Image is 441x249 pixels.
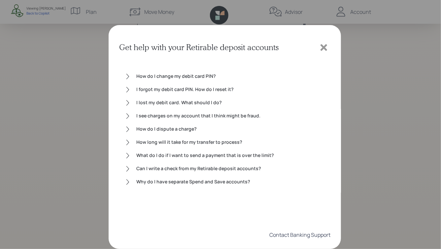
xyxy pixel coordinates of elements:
div: Why do I have separate Spend and Save accounts? [136,178,325,186]
h3: Get help with your Retirable deposit accounts [119,43,279,52]
div: Contact Banking Support [269,231,330,238]
div: What do I do if I want to send a payment that is over the limit? [136,152,325,160]
div: How do I dispute a charge? [136,125,325,133]
div: How long will it take for my transfer to process? [136,139,325,146]
div: How do I change my debit card PIN? [136,73,325,80]
div: Can I write a check from my Retirable deposit accounts? [136,165,325,173]
div: I forgot my debit card PIN. How do I reset it? [136,86,325,94]
div: I lost my debit card. What should I do? [136,99,325,107]
div: I see charges on my account that I think might be fraud. [136,112,325,120]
